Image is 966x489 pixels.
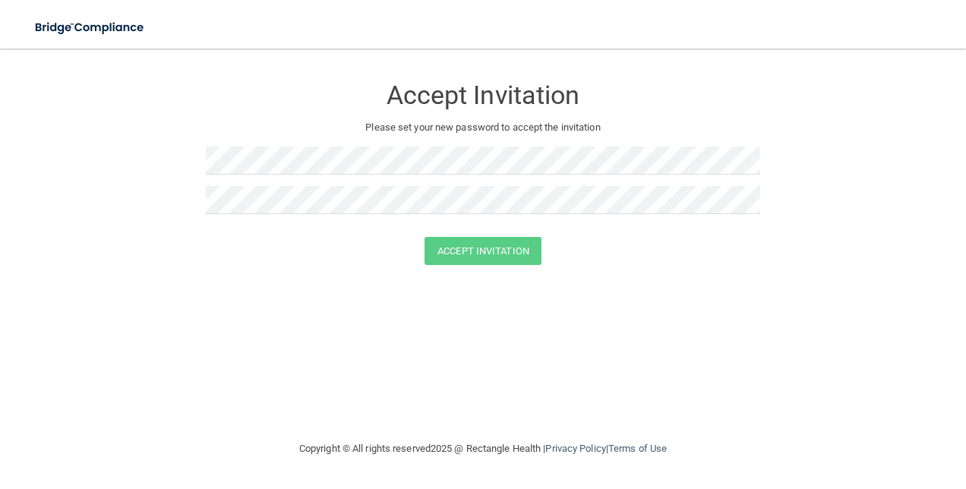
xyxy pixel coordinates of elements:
[217,118,749,137] p: Please set your new password to accept the invitation
[206,81,760,109] h3: Accept Invitation
[545,443,605,454] a: Privacy Policy
[23,12,158,43] img: bridge_compliance_login_screen.278c3ca4.svg
[206,424,760,473] div: Copyright © All rights reserved 2025 @ Rectangle Health | |
[608,443,667,454] a: Terms of Use
[425,237,541,265] button: Accept Invitation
